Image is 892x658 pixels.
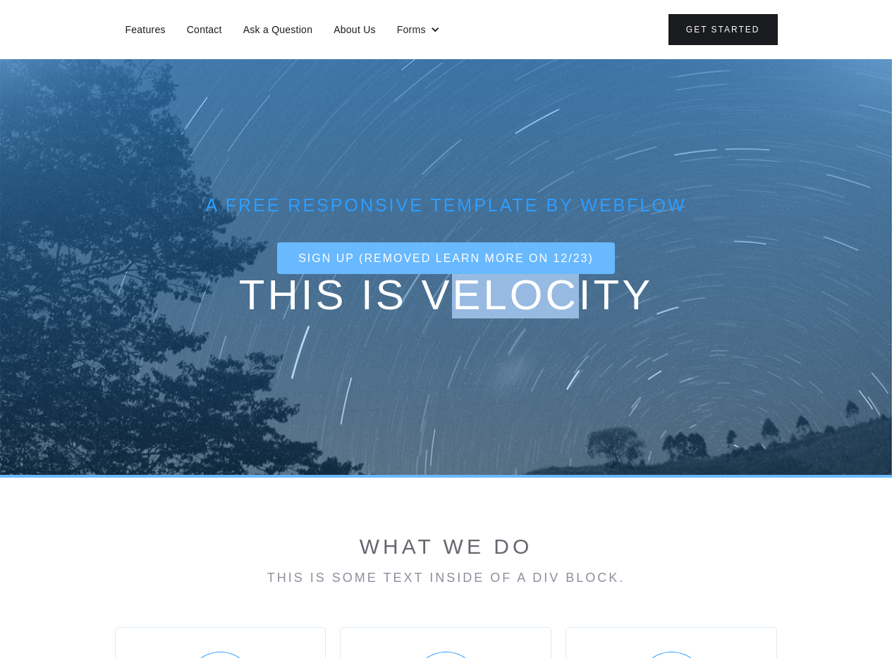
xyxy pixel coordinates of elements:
div: Forms [397,23,426,37]
a: Ask a Question [236,20,319,39]
a: About Us [326,20,383,39]
a: Contact [180,20,229,39]
h2: what we do [115,534,778,559]
div: A free reSPonsive template by webflow [115,197,778,214]
a: sign up (removed learn more on 12/23) [277,242,615,274]
a: Features [118,20,173,39]
div: Forms [390,19,447,40]
div: This is some text inside of a div block. [115,571,778,585]
a: Get Started [668,14,778,45]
